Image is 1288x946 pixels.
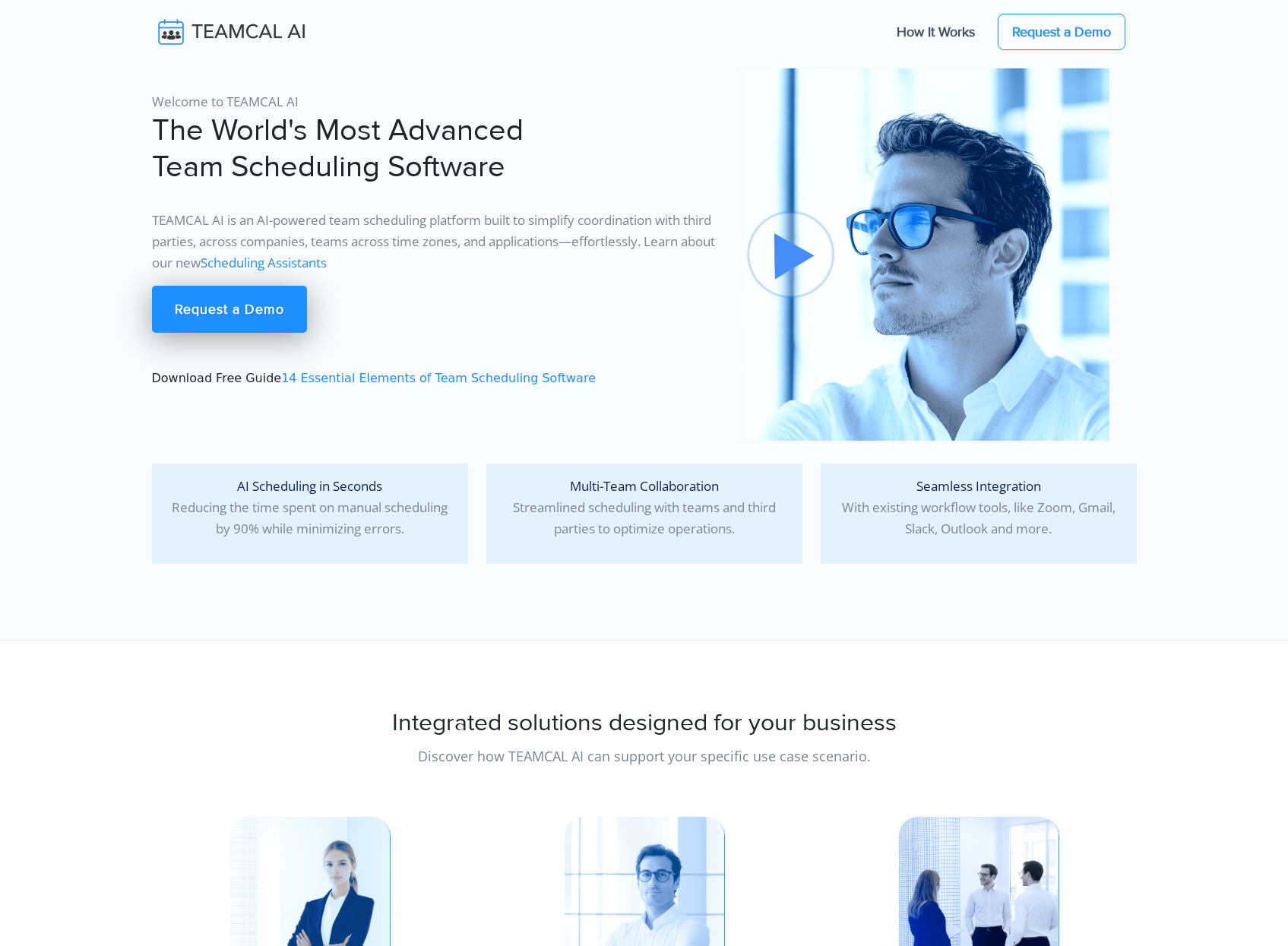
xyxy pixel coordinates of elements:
p: TEAMCAL AI is an AI-powered team scheduling platform built to simplify coordination with third pa... [152,210,719,274]
p: Streamlined scheduling with teams and third parties to optimize operations. [498,476,790,539]
span: Multi-Team Collaboration [570,477,719,495]
span: Seamless Integration [916,477,1041,495]
a: 14 Essential Elements of Team Scheduling Software [281,371,596,385]
a: Scheduling Assistants [201,254,327,271]
img: pic [737,68,1109,441]
p: Reducing the time spent on manual scheduling by 90% while minimizing errors. [164,476,456,539]
a: How It Works [881,16,990,48]
a: Request a Demo [152,286,307,333]
p: Welcome to TEAMCAL AI [152,91,719,112]
a: Request a Demo [998,14,1125,50]
span: AI Scheduling in Seconds [237,477,382,495]
div: Download Free Guide [143,68,728,441]
h1: The World's Most Advanced Team Scheduling Software [152,112,719,185]
p: Discover how TEAMCAL AI can support your specific use case scenario. [152,745,1137,767]
h2: Integrated solutions designed for your business [152,709,1137,738]
p: With existing workflow tools, like Zoom, Gmail, Slack, Outlook and more. [833,476,1125,539]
